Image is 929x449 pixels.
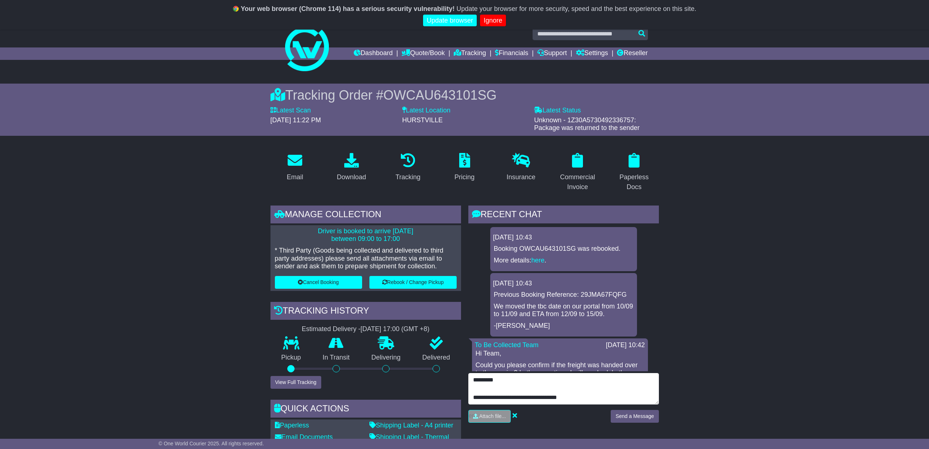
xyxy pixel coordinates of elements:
[493,234,634,242] div: [DATE] 10:43
[507,172,535,182] div: Insurance
[383,88,496,103] span: OWCAU643101SG
[270,325,461,333] div: Estimated Delivery -
[531,257,545,264] a: here
[502,150,540,185] a: Insurance
[576,47,608,60] a: Settings
[270,376,321,389] button: View Full Tracking
[480,15,506,27] a: Ignore
[275,422,309,429] a: Paperless
[553,150,602,195] a: Commercial Invoice
[606,341,645,349] div: [DATE] 10:42
[361,325,430,333] div: [DATE] 17:00 (GMT +8)
[275,227,457,243] p: Driver is booked to arrive [DATE] between 09:00 to 17:00
[454,47,486,60] a: Tracking
[494,291,633,299] p: Previous Booking Reference: 29JMA67FQFG
[241,5,455,12] b: Your web browser (Chrome 114) has a serious security vulnerability!
[369,276,457,289] button: Rebook / Change Pickup
[270,87,659,103] div: Tracking Order #
[270,302,461,322] div: Tracking history
[369,422,453,429] a: Shipping Label - A4 printer
[402,47,445,60] a: Quote/Book
[610,150,659,195] a: Paperless Docs
[158,441,264,446] span: © One World Courier 2025. All rights reserved.
[475,341,539,349] a: To Be Collected Team
[275,276,362,289] button: Cancel Booking
[476,361,644,385] p: Could you please confirm if the freight was handed over to the courier? In the meantime, I will r...
[494,303,633,318] p: We moved the tbc date on our portal from 10/09 to 11/09 and ETA from 12/09 to 15/09.
[558,172,598,192] div: Commercial Invoice
[468,206,659,225] div: RECENT CHAT
[369,433,449,449] a: Shipping Label - Thermal printer
[312,354,361,362] p: In Transit
[493,280,634,288] div: [DATE] 10:43
[476,350,644,358] p: Hi Team,
[617,47,648,60] a: Reseller
[270,107,311,115] label: Latest Scan
[614,172,654,192] div: Paperless Docs
[411,354,461,362] p: Delivered
[270,116,321,124] span: [DATE] 11:22 PM
[534,116,640,132] span: Unknown - 1Z30A5730492336757: Package was returned to the sender
[275,433,333,441] a: Email Documents
[494,257,633,265] p: More details: .
[534,107,581,115] label: Latest Status
[270,206,461,225] div: Manage collection
[395,172,420,182] div: Tracking
[402,107,450,115] label: Latest Location
[361,354,412,362] p: Delivering
[337,172,366,182] div: Download
[450,150,479,185] a: Pricing
[270,354,312,362] p: Pickup
[287,172,303,182] div: Email
[454,172,475,182] div: Pricing
[282,150,308,185] a: Email
[456,5,696,12] span: Update your browser for more security, speed and the best experience on this site.
[423,15,477,27] a: Update browser
[332,150,371,185] a: Download
[391,150,425,185] a: Tracking
[275,247,457,270] p: * Third Party (Goods being collected and delivered to third party addresses) please send all atta...
[494,245,633,253] p: Booking OWCAU643101SG was rebooked.
[270,400,461,419] div: Quick Actions
[537,47,567,60] a: Support
[494,322,633,330] p: -[PERSON_NAME]
[611,410,659,423] button: Send a Message
[495,47,528,60] a: Financials
[354,47,393,60] a: Dashboard
[402,116,443,124] span: HURSTVILLE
